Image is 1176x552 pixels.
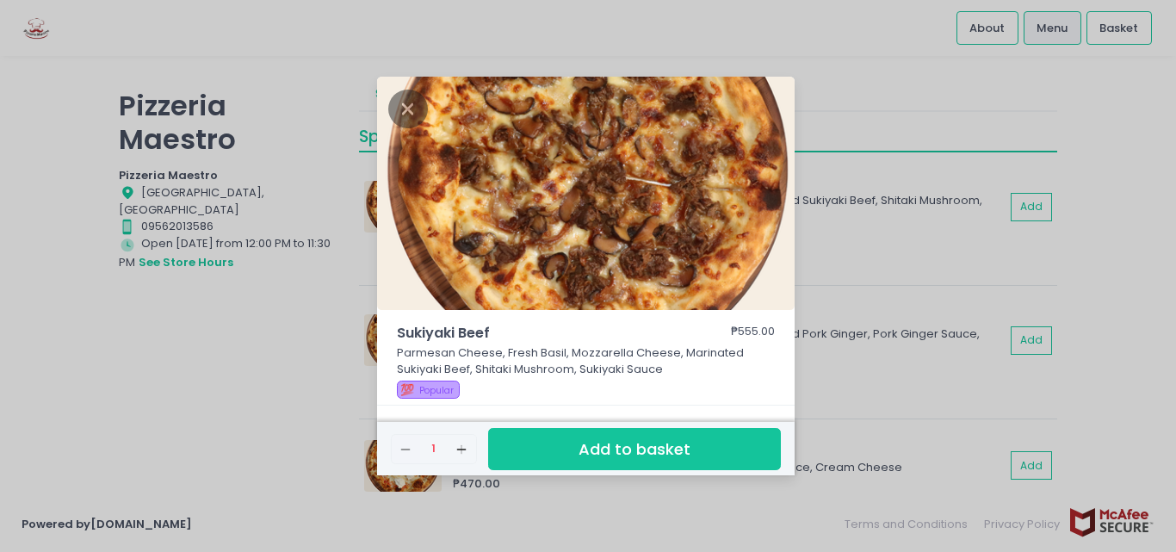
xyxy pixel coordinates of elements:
[419,384,454,397] span: Popular
[397,344,776,378] p: Parmesan Cheese, Fresh Basil, Mozzarella Cheese, Marinated Sukiyaki Beef, Shitaki Mushroom, Sukiy...
[397,323,681,344] span: Sukiyaki Beef
[731,323,775,344] div: ₱555.00
[388,99,428,116] button: Close
[488,428,781,470] button: Add to basket
[400,381,414,398] span: 💯
[377,77,795,311] img: Sukiyaki Beef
